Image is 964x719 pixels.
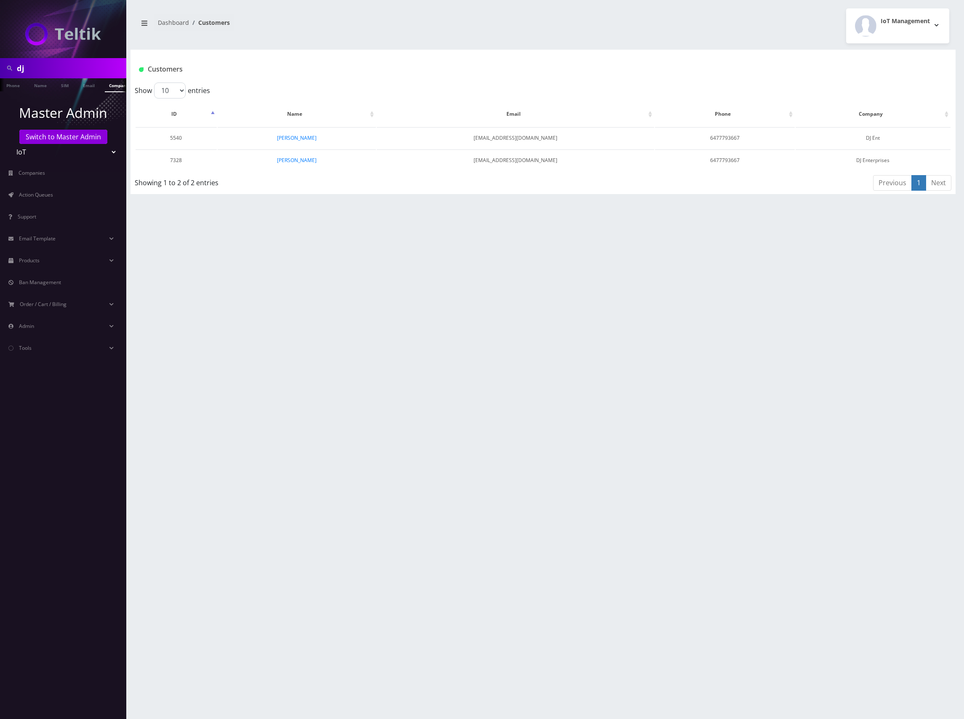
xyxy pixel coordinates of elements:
a: Switch to Master Admin [19,130,107,144]
a: 1 [911,175,926,191]
th: ID: activate to sort column descending [136,102,217,126]
a: Next [926,175,951,191]
span: Support [18,213,36,220]
a: Name [30,78,51,91]
nav: breadcrumb [137,14,537,38]
th: Company: activate to sort column ascending [796,102,951,126]
th: Email: activate to sort column ascending [377,102,655,126]
td: [EMAIL_ADDRESS][DOMAIN_NAME] [377,127,655,149]
span: Email Template [19,235,56,242]
td: DJ Ent [796,127,951,149]
a: [PERSON_NAME] [277,157,317,164]
label: Show entries [135,83,210,99]
span: Action Queues [19,191,53,198]
span: Tools [19,344,32,352]
h2: IoT Management [881,18,930,25]
td: [EMAIL_ADDRESS][DOMAIN_NAME] [377,149,655,171]
img: IoT [25,23,101,45]
li: Customers [189,18,230,27]
td: DJ Enterprises [796,149,951,171]
a: Phone [2,78,24,91]
td: 5540 [136,127,217,149]
td: 6477793667 [655,127,794,149]
a: Previous [873,175,912,191]
div: Showing 1 to 2 of 2 entries [135,174,469,188]
span: Ban Management [19,279,61,286]
a: [PERSON_NAME] [277,134,317,141]
select: Showentries [154,83,186,99]
span: Companies [19,169,45,176]
span: Products [19,257,40,264]
a: SIM [57,78,73,91]
a: Email [79,78,99,91]
span: Admin [19,322,34,330]
th: Phone: activate to sort column ascending [655,102,794,126]
span: Order / Cart / Billing [20,301,67,308]
th: Name: activate to sort column ascending [218,102,376,126]
h1: Customers [139,65,810,73]
a: Company [105,78,133,92]
td: 6477793667 [655,149,794,171]
a: Dashboard [158,19,189,27]
td: 7328 [136,149,217,171]
button: IoT Management [846,8,949,43]
input: Search in Company [17,60,124,76]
